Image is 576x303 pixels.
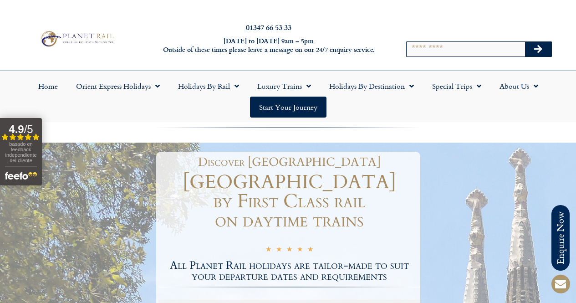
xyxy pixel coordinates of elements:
a: Start your Journey [250,97,326,118]
a: Special Trips [423,76,490,97]
i: ☆ [276,246,282,255]
h1: Discover [GEOGRAPHIC_DATA] [163,156,416,168]
h2: All Planet Rail holidays are tailor-made to suit your departure dates and requirements [158,260,420,282]
a: Orient Express Holidays [67,76,169,97]
i: ☆ [297,246,303,255]
h6: [DATE] to [DATE] 9am – 5pm Outside of these times please leave a message on our 24/7 enquiry serv... [156,37,382,54]
div: 5/5 [265,245,313,255]
i: ☆ [286,246,292,255]
a: 01347 66 53 33 [246,22,291,32]
a: Home [29,76,67,97]
a: Luxury Trains [248,76,320,97]
a: About Us [490,76,547,97]
h1: [GEOGRAPHIC_DATA] by First Class rail on daytime trains [158,173,420,230]
a: Holidays by Destination [320,76,423,97]
i: ☆ [307,246,313,255]
a: Holidays by Rail [169,76,248,97]
button: Search [525,42,551,56]
i: ☆ [265,246,271,255]
nav: Menu [5,76,571,118]
img: Planet Rail Train Holidays Logo [38,29,116,48]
